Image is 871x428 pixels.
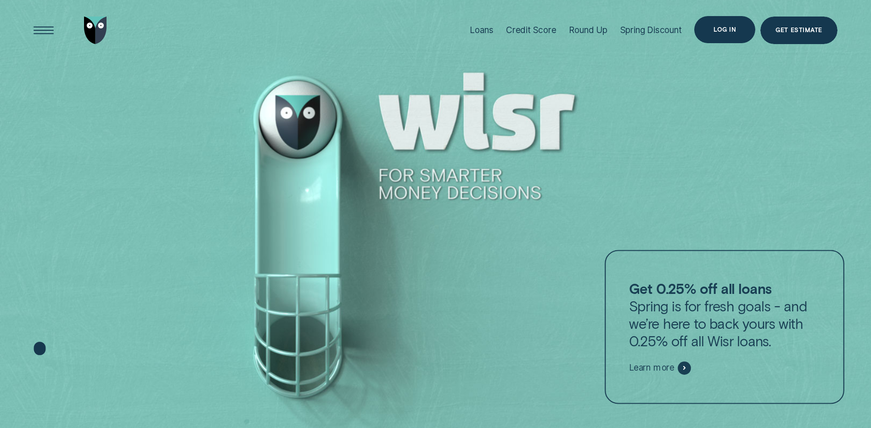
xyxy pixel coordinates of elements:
a: Get Estimate [760,17,837,44]
div: Credit Score [506,25,556,35]
strong: Get 0.25% off all loans [629,280,771,297]
div: Log in [714,27,736,33]
div: Loans [470,25,493,35]
img: Wisr [84,17,107,44]
a: Get 0.25% off all loansSpring is for fresh goals - and we’re here to back yours with 0.25% off al... [605,250,844,404]
div: Spring Discount [620,25,682,35]
button: Open Menu [30,17,57,44]
p: Spring is for fresh goals - and we’re here to back yours with 0.25% off all Wisr loans. [629,280,820,349]
span: Learn more [629,363,674,373]
div: Round Up [569,25,607,35]
button: Log in [694,16,755,44]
